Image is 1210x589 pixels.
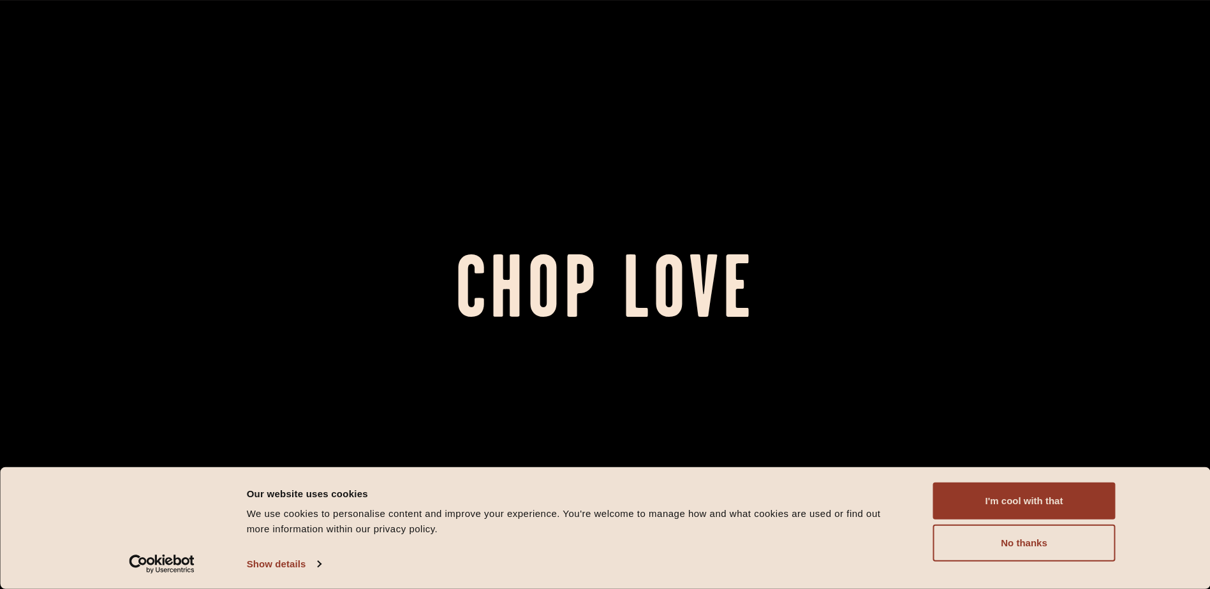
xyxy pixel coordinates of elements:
[106,555,218,574] a: Usercentrics Cookiebot - opens in a new window
[247,506,904,537] div: We use cookies to personalise content and improve your experience. You're welcome to manage how a...
[247,486,904,501] div: Our website uses cookies
[933,483,1116,520] button: I'm cool with that
[933,525,1116,562] button: No thanks
[247,555,321,574] a: Show details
